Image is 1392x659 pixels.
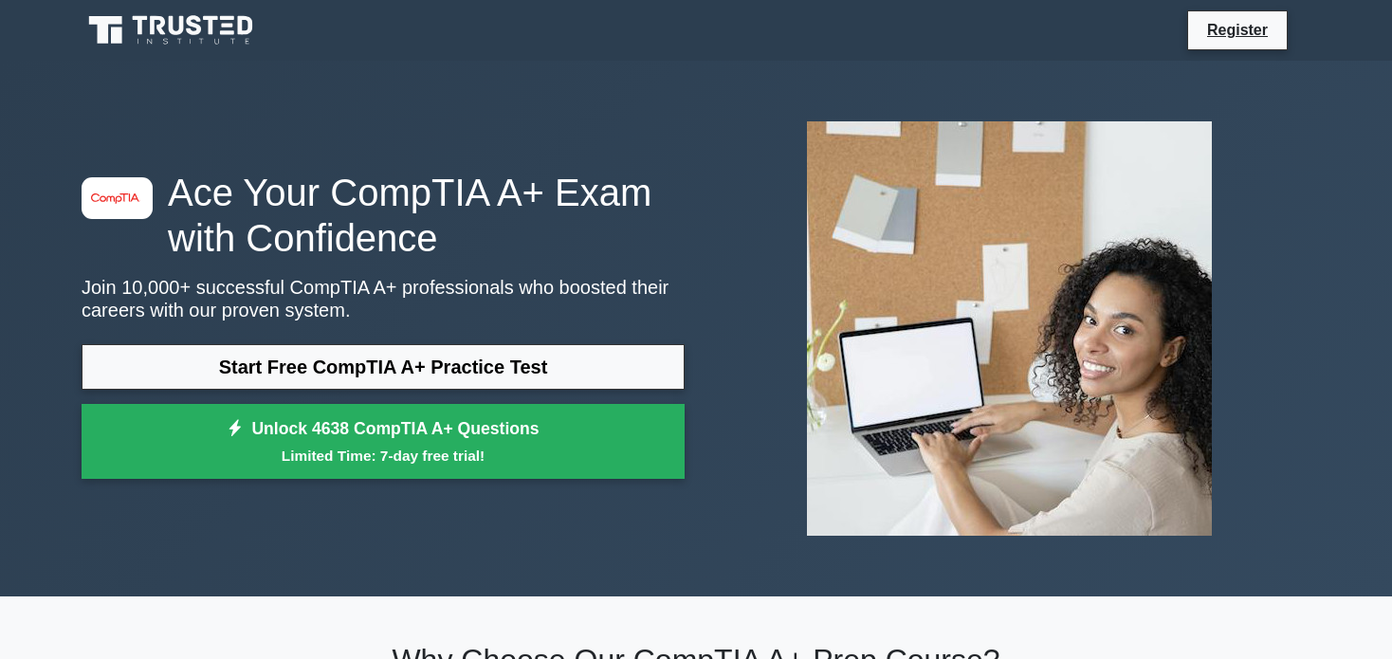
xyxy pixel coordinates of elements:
h1: Ace Your CompTIA A+ Exam with Confidence [82,170,685,261]
a: Start Free CompTIA A+ Practice Test [82,344,685,390]
small: Limited Time: 7-day free trial! [105,445,661,467]
a: Unlock 4638 CompTIA A+ QuestionsLimited Time: 7-day free trial! [82,404,685,480]
p: Join 10,000+ successful CompTIA A+ professionals who boosted their careers with our proven system. [82,276,685,321]
a: Register [1196,18,1279,42]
